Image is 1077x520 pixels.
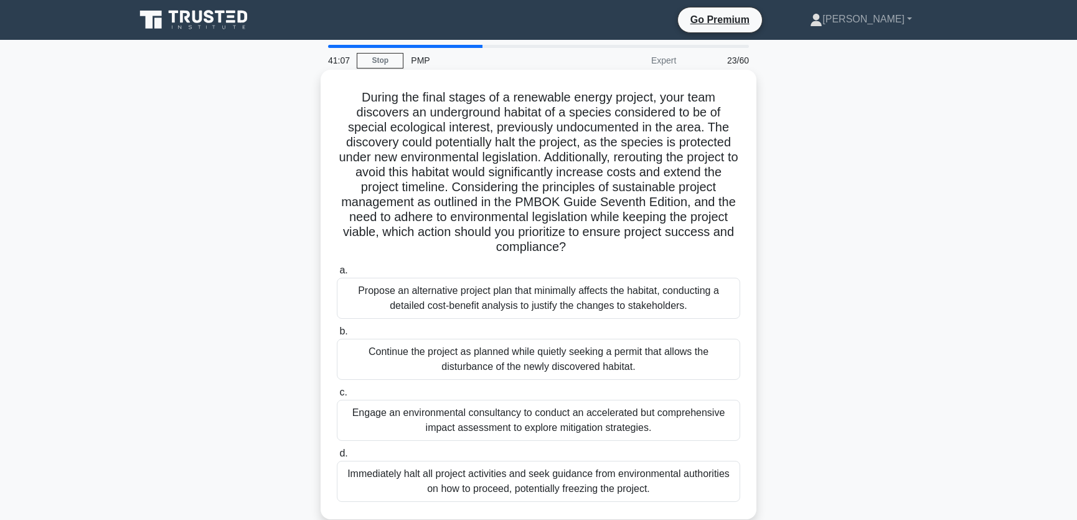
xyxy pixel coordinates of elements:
[337,461,740,502] div: Immediately halt all project activities and seek guidance from environmental authorities on how t...
[339,448,347,458] span: d.
[337,400,740,441] div: Engage an environmental consultancy to conduct an accelerated but comprehensive impact assessment...
[575,48,684,73] div: Expert
[339,326,347,336] span: b.
[321,48,357,73] div: 41:07
[780,7,942,32] a: [PERSON_NAME]
[337,339,740,380] div: Continue the project as planned while quietly seeking a permit that allows the disturbance of the...
[339,387,347,397] span: c.
[683,12,757,27] a: Go Premium
[336,90,741,255] h5: During the final stages of a renewable energy project, your team discovers an underground habitat...
[337,278,740,319] div: Propose an alternative project plan that minimally affects the habitat, conducting a detailed cos...
[403,48,575,73] div: PMP
[684,48,756,73] div: 23/60
[339,265,347,275] span: a.
[357,53,403,69] a: Stop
